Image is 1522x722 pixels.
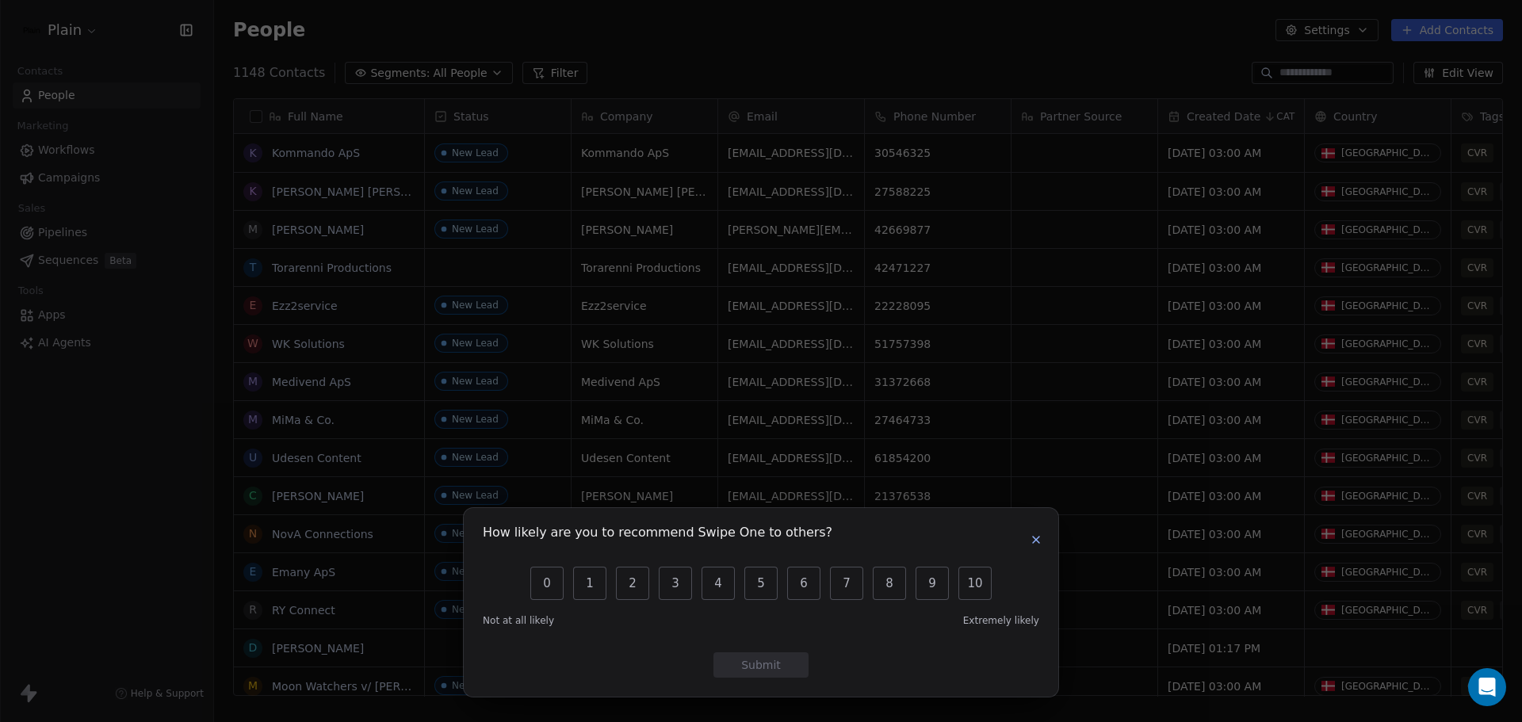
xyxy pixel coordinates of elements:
h1: How likely are you to recommend Swipe One to others? [483,527,832,543]
button: 4 [702,567,735,600]
button: 1 [573,567,606,600]
button: 5 [744,567,778,600]
button: 8 [873,567,906,600]
button: 6 [787,567,820,600]
button: 7 [830,567,863,600]
span: Not at all likely [483,614,554,627]
button: 0 [530,567,564,600]
span: Extremely likely [963,614,1039,627]
button: 10 [958,567,992,600]
button: Submit [713,652,809,678]
button: 3 [659,567,692,600]
button: 9 [916,567,949,600]
button: 2 [616,567,649,600]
